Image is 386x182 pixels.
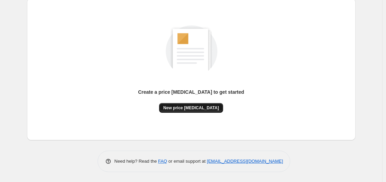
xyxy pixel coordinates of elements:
[159,103,223,113] button: New price [MEDICAL_DATA]
[138,89,244,95] p: Create a price [MEDICAL_DATA] to get started
[163,105,219,111] span: New price [MEDICAL_DATA]
[207,159,283,164] a: [EMAIL_ADDRESS][DOMAIN_NAME]
[158,159,167,164] a: FAQ
[167,159,207,164] span: or email support at
[114,159,158,164] span: Need help? Read the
